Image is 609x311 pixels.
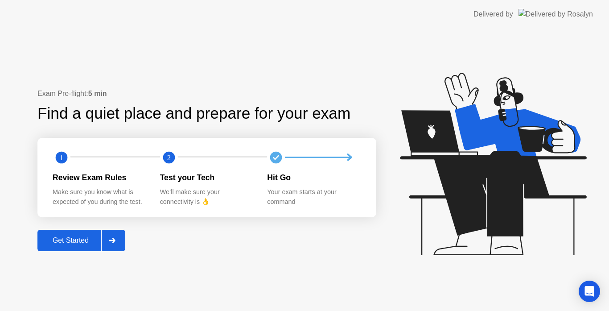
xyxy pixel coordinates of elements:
[518,9,593,19] img: Delivered by Rosalyn
[88,90,107,97] b: 5 min
[160,187,253,207] div: We’ll make sure your connectivity is 👌
[53,187,146,207] div: Make sure you know what is expected of you during the test.
[579,281,600,302] div: Open Intercom Messenger
[473,9,513,20] div: Delivered by
[267,172,360,183] div: Hit Go
[40,236,101,245] div: Get Started
[267,187,360,207] div: Your exam starts at your command
[160,172,253,183] div: Test your Tech
[60,153,63,162] text: 1
[37,102,352,125] div: Find a quiet place and prepare for your exam
[167,153,171,162] text: 2
[53,172,146,183] div: Review Exam Rules
[37,88,376,99] div: Exam Pre-flight:
[37,230,125,251] button: Get Started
